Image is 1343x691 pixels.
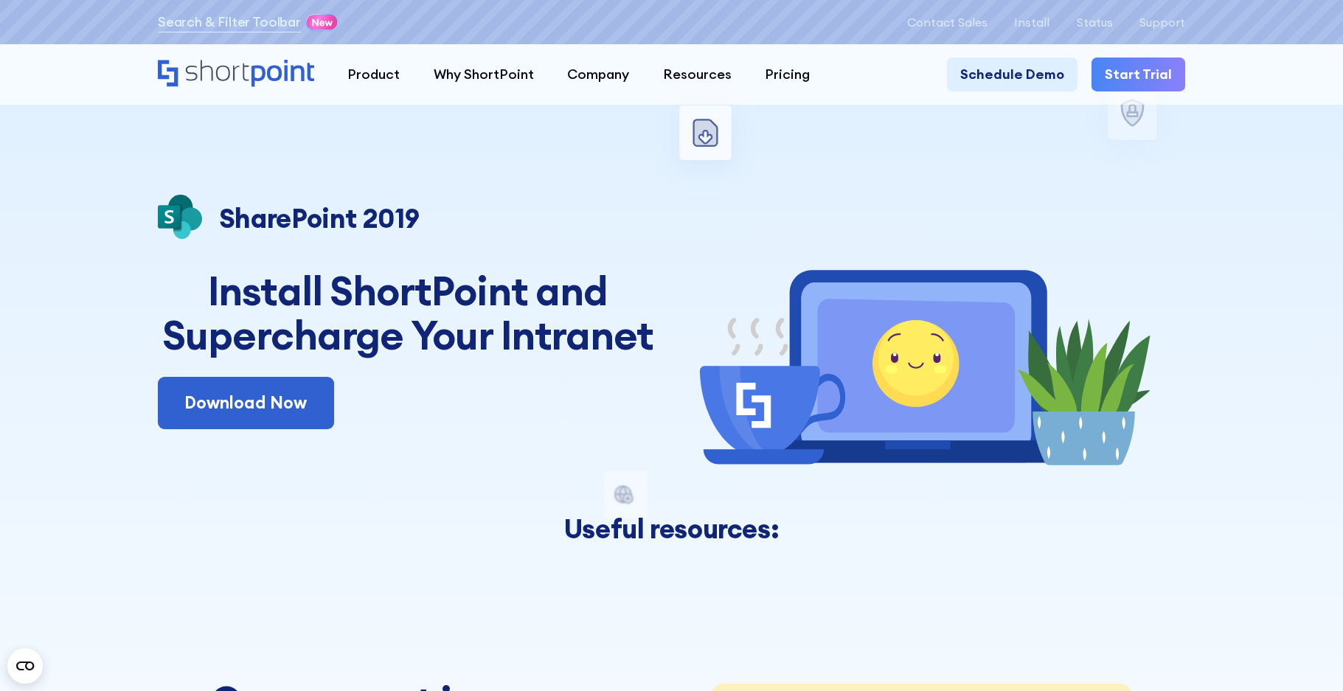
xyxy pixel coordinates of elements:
[663,64,732,84] div: Resources
[1077,520,1343,691] iframe: Chat Widget
[158,60,314,89] a: Home
[1077,15,1113,29] a: Status
[567,64,629,84] div: Company
[7,648,43,684] button: Open CMP widget
[1139,15,1185,29] a: Support
[158,268,658,357] h1: Install ShortPoint and Supercharge Your Intranet
[550,58,646,91] a: Company
[330,58,417,91] a: Product
[417,58,551,91] a: Why ShortPoint
[434,64,534,84] div: Why ShortPoint
[646,58,749,91] a: Resources
[219,203,420,234] p: SharePoint 2019
[907,15,988,29] a: Contact Sales
[765,64,810,84] div: Pricing
[947,58,1077,91] a: Schedule Demo
[347,64,400,84] div: Product
[158,12,301,32] a: Search & Filter Toolbar
[158,377,334,429] a: Download Now
[748,58,827,91] a: Pricing
[1092,58,1185,91] a: Start Trial
[158,513,1185,544] h3: Useful resources:
[1014,15,1049,29] a: Install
